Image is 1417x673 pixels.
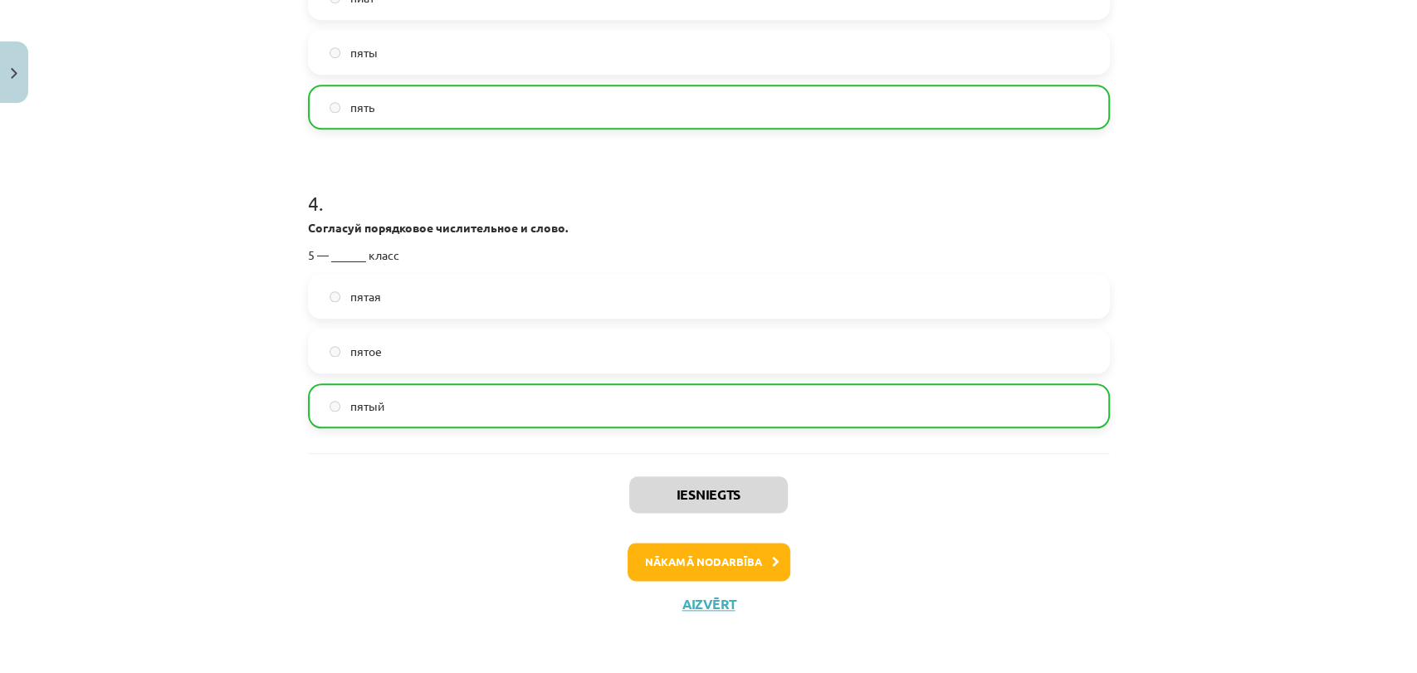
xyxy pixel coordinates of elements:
[330,401,340,412] input: пятый
[11,68,17,79] img: icon-close-lesson-0947bae3869378f0d4975bcd49f059093ad1ed9edebbc8119c70593378902aed.svg
[629,476,788,513] button: Iesniegts
[330,47,340,58] input: пяты
[330,102,340,113] input: пять
[308,163,1110,214] h1: 4 .
[628,543,790,581] button: Nākamā nodarbība
[330,346,340,357] input: пятое
[677,596,740,612] button: Aizvērt
[350,288,381,305] span: пятая
[350,343,382,360] span: пятое
[350,44,378,61] span: пяты
[308,246,1110,264] p: 5 — ______ класс
[330,291,340,302] input: пятая
[308,220,568,235] strong: Согласуй порядковое числительное и слово.
[350,397,384,415] span: пятый
[350,99,374,116] span: пять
